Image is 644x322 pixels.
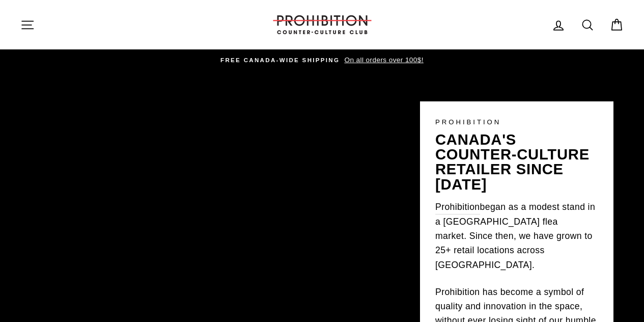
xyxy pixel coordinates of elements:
[435,200,598,272] p: began as a modest stand in a [GEOGRAPHIC_DATA] flea market. Since then, we have grown to 25+ reta...
[435,132,598,192] p: canada's counter-culture retailer since [DATE]
[342,56,423,64] span: On all orders over 100$!
[271,15,373,34] img: PROHIBITION COUNTER-CULTURE CLUB
[435,117,598,127] p: PROHIBITION
[23,55,621,66] a: FREE CANADA-WIDE SHIPPING On all orders over 100$!
[435,200,480,214] a: Prohibition
[220,57,340,63] span: FREE CANADA-WIDE SHIPPING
